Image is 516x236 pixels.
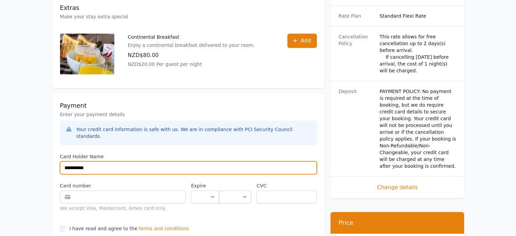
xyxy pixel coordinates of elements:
[128,42,255,49] p: Enjoy a continental breakfast delivered to your room.
[60,13,317,20] p: Make your stay extra special
[339,219,456,227] h3: Price
[380,13,456,19] dd: Standard Flexi Rate
[301,37,311,45] span: Add
[191,182,219,189] label: Expire
[60,34,114,74] img: Continental Breakfast
[60,182,186,189] label: Card number
[256,182,317,189] label: CVC
[339,13,374,19] dt: Rate Plan
[60,153,317,160] label: Card Holder Name
[60,102,317,110] h3: Payment
[60,4,317,12] h3: Extras
[70,226,137,231] label: I have read and agree to the
[287,34,317,48] button: Add
[380,33,456,74] div: This rate allows for free cancellation up to 2 days(s) before arrival. If cancelling [DATE] befor...
[339,33,374,74] dt: Cancellation Policy
[128,34,255,40] p: Continental Breakfast
[128,51,255,59] p: NZD$80.00
[60,205,186,212] div: We accept Visa, Mastercard, Amex card only.
[60,111,317,118] p: Enter your payment details
[219,182,251,189] label: .
[76,126,311,140] div: Your credit card information is safe with us. We are in compliance with PCI Security Council stan...
[339,183,456,192] span: Change details
[139,225,189,232] span: terms and conditions
[380,88,456,169] dd: PAYMENT POLICY: No payment is required at the time of booking, but we do require credit card deta...
[128,61,255,68] p: NZD$20.00 Per guest per night
[339,88,374,169] dt: Deposit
